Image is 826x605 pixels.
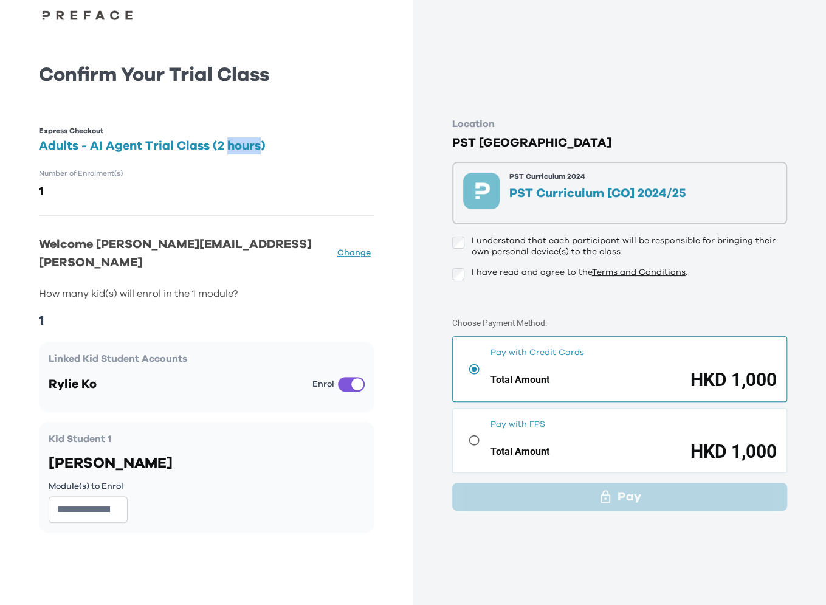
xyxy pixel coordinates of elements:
img: preface-course-icon [463,173,500,209]
div: Total Amount [490,373,549,387]
h1: Number of Enrolment(s) [39,169,374,178]
p: Pay [618,488,641,506]
a: Terms and Conditions [592,268,686,277]
div: 1 [39,311,374,331]
h1: Express Checkout [39,126,374,135]
p: I have read and agree to the . [472,267,687,278]
h1: Confirm Your Trial Class [39,63,374,88]
h2: Adults - AI Agent Trial Class (2 hours) [39,137,374,154]
p: How many kid(s) will enrol in the 1 module? [39,286,374,301]
h2: 1 [39,182,374,201]
button: preface-course-iconPST Curriculum 2024PST Curriculum [CO] 2024/25 [452,162,788,224]
label: Choose Payment Method: [452,318,547,328]
div: Pay with Credit Cards [490,347,777,359]
p: I understand that each participant will be responsible for bringing their own personal device(s) ... [472,235,788,257]
div: Pay with FPS [490,418,777,430]
p: Rylie Ko [49,376,97,393]
button: Change [334,247,374,260]
p: Linked Kid Student Accounts [49,351,365,366]
p: PST Curriculum [CO] 2024/25 [509,187,686,199]
p: Welcome [PERSON_NAME][EMAIL_ADDRESS][PERSON_NAME] [39,235,329,272]
p: Module(s) to Enrol [49,480,365,493]
p: Enrol [312,378,334,390]
p: Kid Student 1 [49,432,365,446]
div: Total Amount [490,444,549,459]
div: HKD 1,000 [690,368,777,392]
button: Pay [452,483,788,511]
p: PST Curriculum 2024 [509,173,686,180]
div: HKD 1,000 [690,440,777,463]
div: PST [GEOGRAPHIC_DATA] [452,134,788,152]
img: Preface Logo [39,10,136,20]
p: Location [452,117,788,131]
div: [PERSON_NAME] [49,456,365,471]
